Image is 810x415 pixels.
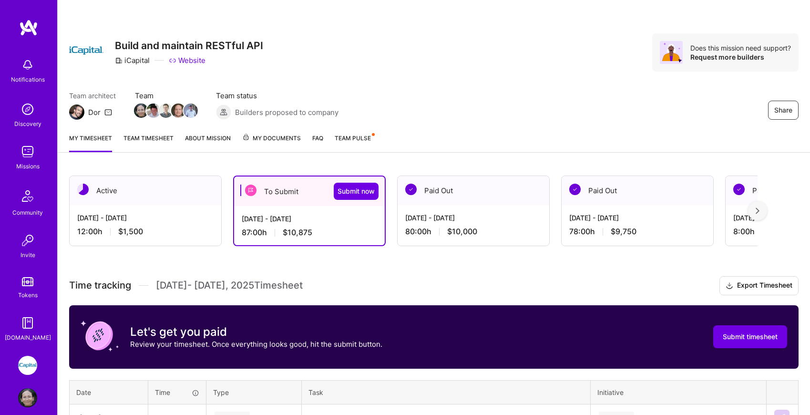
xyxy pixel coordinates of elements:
[18,142,37,161] img: teamwork
[562,176,713,205] div: Paid Out
[569,213,706,223] div: [DATE] - [DATE]
[88,107,101,117] div: Dor
[245,185,256,196] img: To Submit
[21,250,35,260] div: Invite
[171,104,185,118] img: Team Member Avatar
[130,339,382,349] p: Review your timesheet. Once everything looks good, hit the submit button.
[184,104,198,118] img: Team Member Avatar
[146,104,161,118] img: Team Member Avatar
[334,183,379,200] button: Submit now
[597,387,759,397] div: Initiative
[123,133,174,152] a: Team timesheet
[18,290,38,300] div: Tokens
[104,108,112,116] i: icon Mail
[312,133,323,152] a: FAQ
[18,313,37,332] img: guide book
[81,317,119,355] img: coin
[70,380,148,404] th: Date
[713,325,787,348] button: Submit timesheet
[18,231,37,250] img: Invite
[77,213,214,223] div: [DATE] - [DATE]
[135,103,147,119] a: Team Member Avatar
[70,176,221,205] div: Active
[447,227,477,237] span: $10,000
[242,228,377,238] div: 87:00 h
[16,185,39,207] img: Community
[18,388,37,407] img: User Avatar
[405,213,542,223] div: [DATE] - [DATE]
[756,207,759,214] img: right
[405,184,417,195] img: Paid Out
[118,227,143,237] span: $1,500
[569,227,706,237] div: 78:00 h
[169,55,205,65] a: Website
[690,43,791,52] div: Does this mission need support?
[405,227,542,237] div: 80:00 h
[16,161,40,171] div: Missions
[12,207,43,218] div: Community
[160,103,172,119] a: Team Member Avatar
[69,33,103,68] img: Company Logo
[172,103,185,119] a: Team Member Avatar
[242,133,301,144] span: My Documents
[216,91,338,101] span: Team status
[130,325,382,339] h3: Let's get you paid
[115,55,150,65] div: iCapital
[134,104,148,118] img: Team Member Avatar
[335,133,374,152] a: Team Pulse
[185,133,231,152] a: About Mission
[774,105,792,115] span: Share
[18,356,37,375] img: iCapital: Build and maintain RESTful API
[768,101,799,120] button: Share
[216,104,231,120] img: Builders proposed to company
[77,184,89,195] img: Active
[611,227,636,237] span: $9,750
[569,184,581,195] img: Paid Out
[22,277,33,286] img: tokens
[14,119,41,129] div: Discovery
[11,74,45,84] div: Notifications
[69,104,84,120] img: Team Architect
[135,91,197,101] span: Team
[16,388,40,407] a: User Avatar
[19,19,38,36] img: logo
[147,103,160,119] a: Team Member Avatar
[185,103,197,119] a: Team Member Avatar
[156,280,303,291] span: [DATE] - [DATE] , 2025 Timesheet
[335,135,371,142] span: Team Pulse
[69,133,112,152] a: My timesheet
[18,55,37,74] img: bell
[5,332,51,342] div: [DOMAIN_NAME]
[283,228,312,238] span: $10,875
[234,176,385,206] div: To Submit
[723,332,778,342] span: Submit timesheet
[719,276,799,295] button: Export Timesheet
[77,227,214,237] div: 12:00 h
[206,380,302,404] th: Type
[733,184,745,195] img: Paid Out
[242,133,301,152] a: My Documents
[302,380,591,404] th: Task
[155,387,199,397] div: Time
[69,280,131,291] span: Time tracking
[115,40,263,52] h3: Build and maintain RESTful API
[338,187,375,196] span: Submit now
[16,356,40,375] a: iCapital: Build and maintain RESTful API
[69,91,116,101] span: Team architect
[660,41,683,64] img: Avatar
[115,57,123,64] i: icon CompanyGray
[242,214,377,224] div: [DATE] - [DATE]
[159,104,173,118] img: Team Member Avatar
[690,52,791,62] div: Request more builders
[398,176,549,205] div: Paid Out
[235,107,338,117] span: Builders proposed to company
[726,281,733,291] i: icon Download
[18,100,37,119] img: discovery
